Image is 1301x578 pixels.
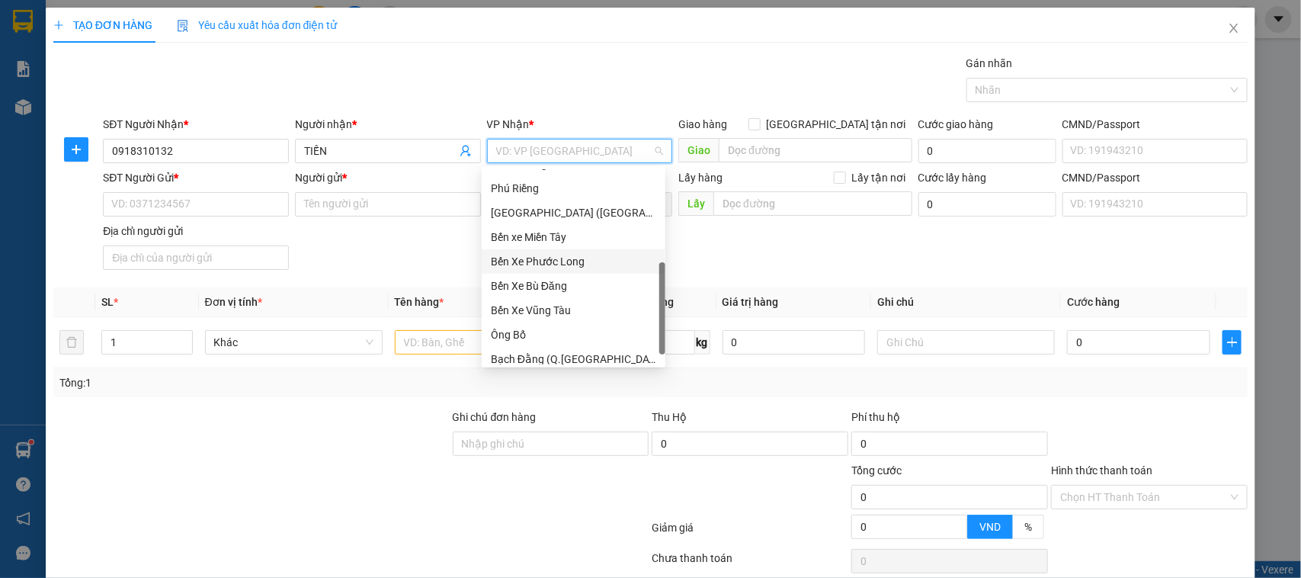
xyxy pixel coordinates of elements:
[21,24,151,78] span: 834 QL13 và 90 QL1A, [GEOGRAPHIC_DATA], [GEOGRAPHIC_DATA], [GEOGRAPHIC_DATA]
[177,19,338,31] span: Yêu cầu xuất hóa đơn điện tử
[1051,464,1152,477] label: Hình thức thanh toán
[101,296,114,308] span: SL
[65,143,88,156] span: plus
[103,223,289,239] div: Địa chỉ người gửi
[723,330,866,355] input: 0
[491,278,656,294] div: Bến Xe Bù Đăng
[46,101,183,114] strong: BIÊN NHẬN HÀNG HOÁ
[453,432,649,456] input: Ghi chú đơn hàng
[723,296,779,308] span: Giá trị hàng
[491,326,656,343] div: Ông Bố
[918,172,987,184] label: Cước lấy hàng
[64,137,88,162] button: plus
[966,57,1013,69] label: Gán nhãn
[678,172,723,184] span: Lấy hàng
[491,229,656,246] div: Bến xe Miền Tây
[719,138,912,162] input: Dọc đường
[205,296,262,308] span: Đơn vị tính
[678,191,713,216] span: Lấy
[678,118,727,130] span: Giao hàng
[482,347,665,371] div: Bạch Đằng (Q.Tân Bình)
[1228,22,1240,34] span: close
[761,116,912,133] span: [GEOGRAPHIC_DATA] tận nơi
[59,374,503,391] div: Tổng: 1
[59,330,84,355] button: delete
[453,411,537,423] label: Ghi chú đơn hàng
[651,550,851,576] div: Chưa thanh toán
[871,287,1061,317] th: Ghi chú
[487,118,530,130] span: VP Nhận
[1213,8,1255,50] button: Close
[491,253,656,270] div: Bến Xe Phước Long
[103,169,289,186] div: SĐT Người Gửi
[103,116,289,133] div: SĐT Người Nhận
[482,176,665,201] div: Phú Riềng
[395,296,444,308] span: Tên hàng
[1062,169,1248,186] div: CMND/Passport
[851,409,1048,432] div: Phí thu hộ
[979,521,1001,533] span: VND
[177,20,189,32] img: icon
[1062,116,1248,133] div: CMND/Passport
[395,330,572,355] input: VD: Bàn, Ghế
[214,331,373,354] span: Khác
[482,225,665,249] div: Bến xe Miền Tây
[1223,336,1241,348] span: plus
[491,180,656,197] div: Phú Riềng
[482,274,665,298] div: Bến Xe Bù Đăng
[918,192,1056,217] input: Cước lấy hàng
[21,81,75,94] span: 19006962
[1067,296,1120,308] span: Cước hàng
[53,20,64,31] span: plus
[8,30,19,72] img: logo
[491,302,656,319] div: Bến Xe Vũng Tàu
[295,116,481,133] div: Người nhận
[21,8,103,21] strong: THÀNH CÔNG
[491,204,656,221] div: [GEOGRAPHIC_DATA] ([GEOGRAPHIC_DATA])
[695,330,710,355] span: kg
[1222,330,1242,355] button: plus
[53,19,152,31] span: TẠO ĐƠN HÀNG
[460,145,472,157] span: user-add
[713,191,912,216] input: Dọc đường
[491,351,656,368] div: Bạch Đằng (Q.[GEOGRAPHIC_DATA])
[846,169,912,186] span: Lấy tận nơi
[482,298,665,323] div: Bến Xe Vũng Tàu
[295,169,481,186] div: Người gửi
[482,323,665,347] div: Ông Bố
[651,519,851,546] div: Giảm giá
[1024,521,1032,533] span: %
[877,330,1055,355] input: Ghi Chú
[918,118,994,130] label: Cước giao hàng
[652,411,687,423] span: Thu Hộ
[678,138,719,162] span: Giao
[918,139,1056,163] input: Cước giao hàng
[103,246,289,270] input: Địa chỉ của người gửi
[482,249,665,274] div: Bến Xe Phước Long
[851,464,902,477] span: Tổng cước
[482,201,665,225] div: Phát Lộc (Bình Thạnh)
